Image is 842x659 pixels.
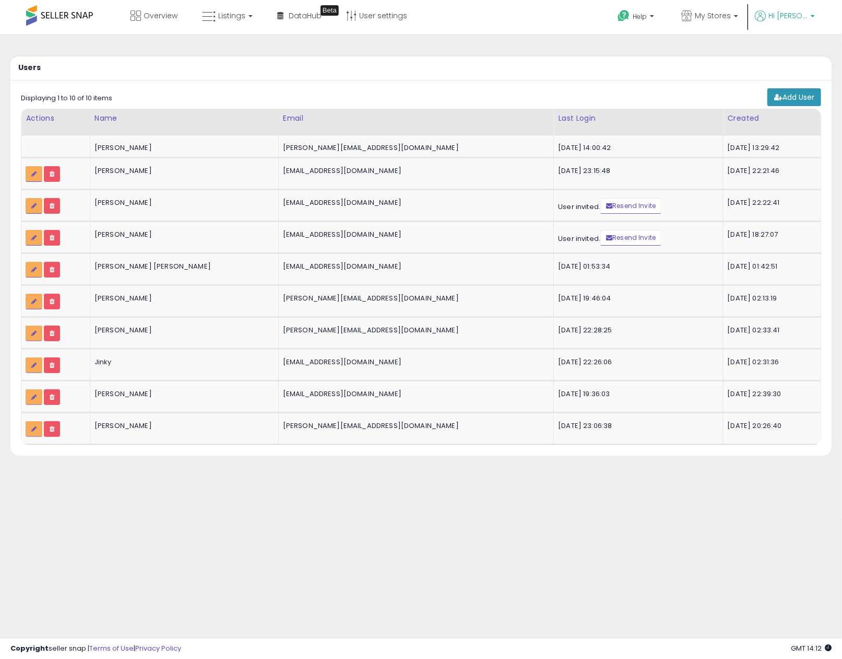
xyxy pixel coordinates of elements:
[728,294,813,303] div: [DATE] 02:13:19
[283,294,546,303] div: [PERSON_NAME][EMAIL_ADDRESS][DOMAIN_NAME]
[558,421,715,431] div: [DATE] 23:06:38
[633,12,647,21] span: Help
[94,326,270,335] div: [PERSON_NAME]
[283,166,546,176] div: [EMAIL_ADDRESS][DOMAIN_NAME]
[558,113,718,124] div: Last Login
[609,2,665,34] a: Help
[283,113,550,124] div: Email
[558,326,715,335] div: [DATE] 22:28:25
[94,198,270,207] div: [PERSON_NAME]
[283,326,546,335] div: [PERSON_NAME][EMAIL_ADDRESS][DOMAIN_NAME]
[728,357,813,367] div: [DATE] 02:31:36
[558,166,715,176] div: [DATE] 23:15:48
[283,357,546,367] div: [EMAIL_ADDRESS][DOMAIN_NAME]
[321,5,339,16] div: Tooltip anchor
[289,10,322,21] span: DataHub
[283,421,546,431] div: [PERSON_NAME][EMAIL_ADDRESS][DOMAIN_NAME]
[728,143,813,153] div: [DATE] 13:29:42
[558,143,715,153] div: [DATE] 14:00:42
[600,198,661,214] a: Resend Invite
[558,198,715,216] div: User invited.
[94,166,270,176] div: [PERSON_NAME]
[755,10,815,34] a: Hi [PERSON_NAME]
[728,198,813,207] div: [DATE] 22:22:41
[94,294,270,303] div: [PERSON_NAME]
[21,94,112,103] div: Displaying 1 to 10 of 10 items
[728,326,813,335] div: [DATE] 02:33:41
[283,143,546,153] div: [PERSON_NAME][EMAIL_ADDRESS][DOMAIN_NAME]
[728,262,813,271] div: [DATE] 01:42:51
[283,389,546,399] div: [EMAIL_ADDRESS][DOMAIN_NAME]
[26,113,86,124] div: Actions
[600,230,661,246] a: Resend Invite
[94,262,270,271] div: [PERSON_NAME] [PERSON_NAME]
[617,9,630,22] i: Get Help
[94,421,270,431] div: [PERSON_NAME]
[767,88,821,106] a: Add User
[695,10,731,21] span: My Stores
[94,143,270,153] div: [PERSON_NAME]
[728,389,813,399] div: [DATE] 22:39:30
[94,357,270,367] div: Jinky
[558,230,715,248] div: User invited.
[283,198,546,207] div: [EMAIL_ADDRESS][DOMAIN_NAME]
[728,230,813,239] div: [DATE] 18:27:07
[94,389,270,399] div: [PERSON_NAME]
[94,230,270,239] div: [PERSON_NAME]
[283,230,546,239] div: [EMAIL_ADDRESS][DOMAIN_NAME]
[558,389,715,399] div: [DATE] 19:36:03
[558,294,715,303] div: [DATE] 19:46:04
[283,262,546,271] div: [EMAIL_ADDRESS][DOMAIN_NAME]
[768,10,808,21] span: Hi [PERSON_NAME]
[144,10,177,21] span: Overview
[728,166,813,176] div: [DATE] 22:21:46
[558,262,715,271] div: [DATE] 01:53:34
[728,421,813,431] div: [DATE] 20:26:40
[18,64,41,72] h5: Users
[94,113,274,124] div: Name
[728,113,816,124] div: Created
[218,10,245,21] span: Listings
[558,357,715,367] div: [DATE] 22:26:06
